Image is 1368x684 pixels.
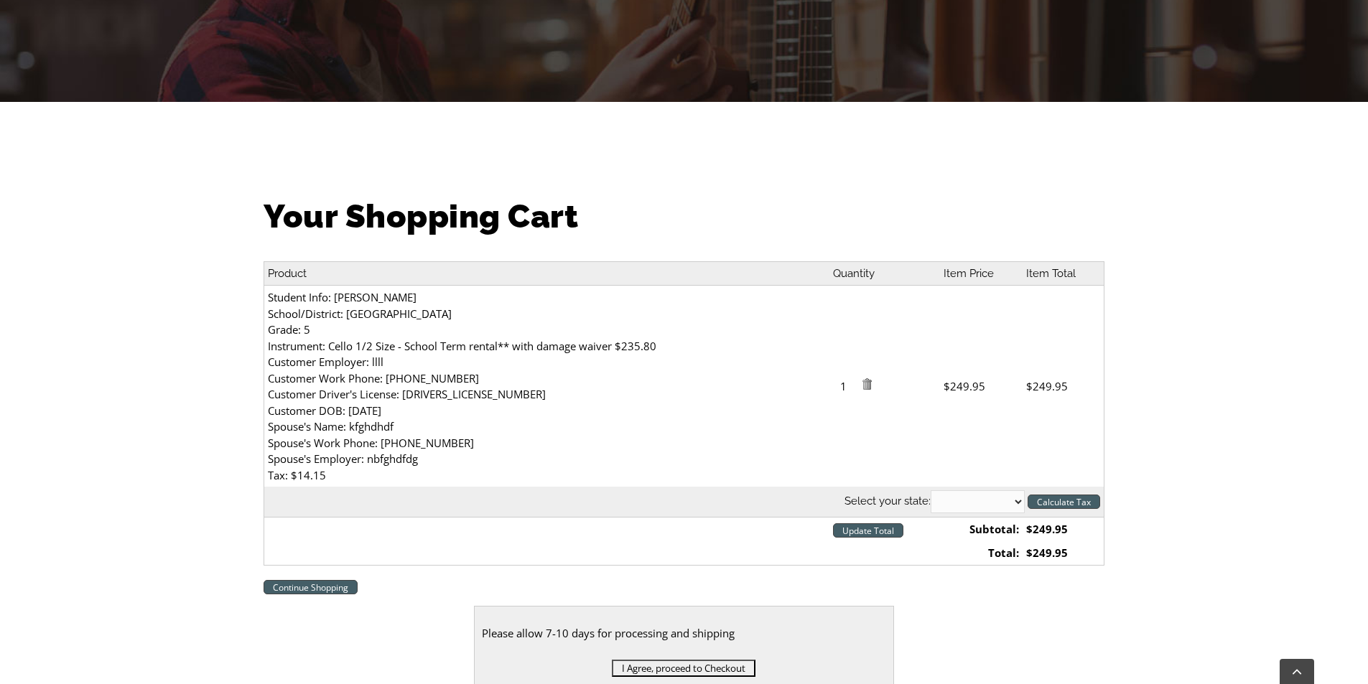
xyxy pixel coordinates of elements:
[861,379,873,393] a: Remove item from cart
[264,286,829,487] td: Student Info: [PERSON_NAME] School/District: [GEOGRAPHIC_DATA] Grade: 5 Instrument: Cello 1/2 Siz...
[829,261,940,286] th: Quantity
[940,541,1022,565] td: Total:
[861,378,873,390] img: Remove Item
[1028,495,1100,509] input: Calculate Tax
[1023,541,1104,565] td: $249.95
[612,660,755,677] input: I Agree, proceed to Checkout
[482,621,886,645] div: Please allow 7-10 days for processing and shipping
[264,261,829,286] th: Product
[264,580,358,594] a: Continue Shopping
[931,490,1025,513] select: State billing address
[1023,286,1104,487] td: $249.95
[264,487,1104,517] th: Select your state:
[1023,261,1104,286] th: Item Total
[264,194,1104,239] h1: Your Shopping Cart
[940,286,1022,487] td: $249.95
[833,378,858,395] span: 1
[833,523,903,538] input: Update Total
[940,261,1022,286] th: Item Price
[1023,517,1104,541] td: $249.95
[940,517,1022,541] td: Subtotal:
